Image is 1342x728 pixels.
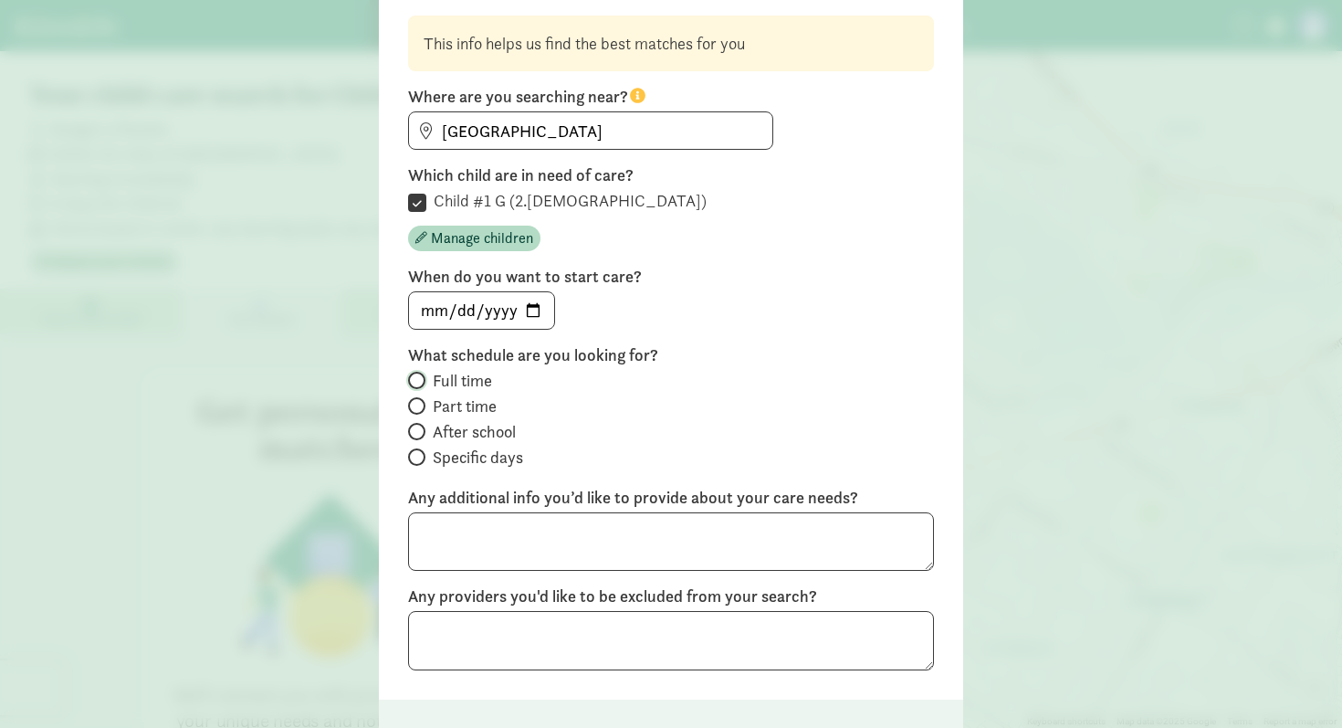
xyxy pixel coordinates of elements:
[426,190,707,212] label: Child #1 G (2.[DEMOGRAPHIC_DATA])
[424,31,918,56] div: This info helps us find the best matches for you
[433,421,516,443] span: After school
[433,447,523,469] span: Specific days
[408,266,934,288] label: When do you want to start care?
[409,112,772,149] input: Find address
[431,227,533,249] span: Manage children
[408,86,934,108] label: Where are you searching near?
[433,396,497,417] span: Part time
[408,586,934,607] label: Any providers you'd like to be excluded from your search?
[408,226,540,251] button: Manage children
[433,370,492,392] span: Full time
[408,344,934,366] label: What schedule are you looking for?
[408,487,934,509] label: Any additional info you’d like to provide about your care needs?
[408,164,934,186] label: Which child are in need of care?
